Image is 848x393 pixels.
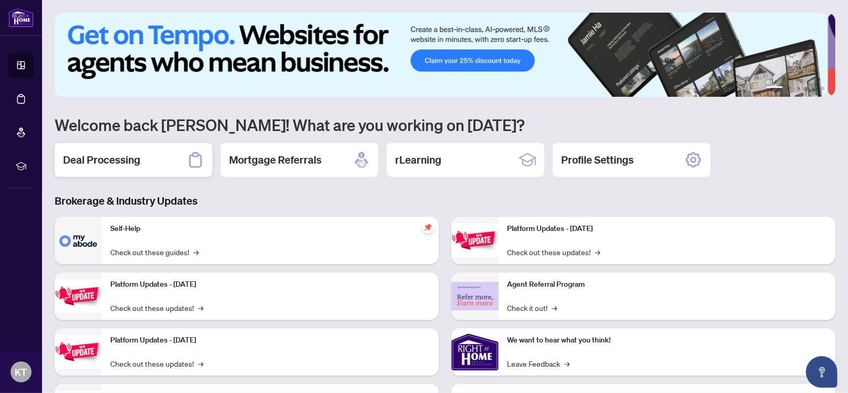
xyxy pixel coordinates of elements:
span: → [198,302,203,314]
h2: Mortgage Referrals [229,153,322,167]
p: Platform Updates - [DATE] [110,279,430,290]
span: → [595,246,600,258]
button: 4 [804,86,808,90]
button: 2 [787,86,791,90]
h2: Profile Settings [561,153,634,167]
a: Check out these updates!→ [110,358,203,369]
p: Self-Help [110,223,430,235]
img: We want to hear what you think! [451,328,499,376]
p: Agent Referral Program [507,279,827,290]
img: Platform Updates - September 16, 2025 [55,279,102,313]
a: Check it out!→ [507,302,557,314]
img: logo [8,8,34,27]
img: Agent Referral Program [451,282,499,311]
h2: rLearning [395,153,441,167]
button: 5 [812,86,816,90]
img: Platform Updates - July 21, 2025 [55,335,102,368]
a: Check out these updates!→ [110,302,203,314]
button: 1 [766,86,783,90]
img: Platform Updates - June 23, 2025 [451,224,499,257]
a: Leave Feedback→ [507,358,570,369]
span: KT [15,365,27,379]
h1: Welcome back [PERSON_NAME]! What are you working on [DATE]? [55,115,835,135]
span: → [198,358,203,369]
button: Open asap [806,356,837,388]
span: → [552,302,557,314]
img: Self-Help [55,217,102,264]
span: → [193,246,199,258]
a: Check out these guides!→ [110,246,199,258]
h2: Deal Processing [63,153,140,167]
h3: Brokerage & Industry Updates [55,194,835,208]
span: → [564,358,570,369]
img: Slide 0 [55,13,828,97]
p: We want to hear what you think! [507,335,827,346]
a: Check out these updates!→ [507,246,600,258]
button: 6 [821,86,825,90]
span: pushpin [422,221,435,234]
p: Platform Updates - [DATE] [110,335,430,346]
p: Platform Updates - [DATE] [507,223,827,235]
button: 3 [795,86,800,90]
